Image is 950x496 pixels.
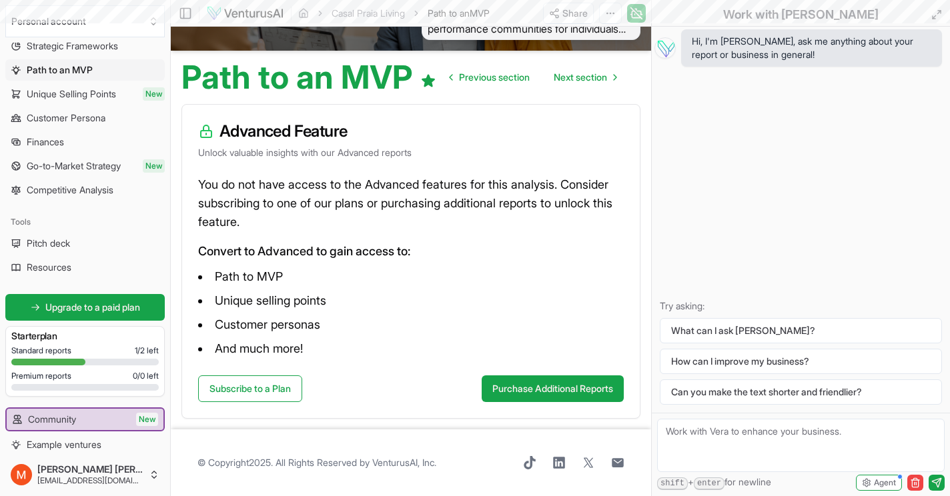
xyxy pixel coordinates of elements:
[27,438,101,451] span: Example ventures
[27,87,116,101] span: Unique Selling Points
[198,242,624,261] p: Convert to Advanced to gain access to:
[27,183,113,197] span: Competitive Analysis
[27,39,118,53] span: Strategic Frameworks
[135,345,159,356] span: 1 / 2 left
[660,318,942,343] button: What can I ask [PERSON_NAME]?
[5,179,165,201] a: Competitive Analysis
[143,87,165,101] span: New
[198,121,624,142] h3: Advanced Feature
[197,456,436,469] span: © Copyright 2025 . All Rights Reserved by .
[45,301,140,314] span: Upgrade to a paid plan
[5,59,165,81] a: Path to an MVP
[5,131,165,153] a: Finances
[660,379,942,405] button: Can you make the text shorter and friendlier?
[181,61,436,93] h1: Path to an MVP
[694,477,725,490] kbd: enter
[654,37,676,59] img: Vera
[459,71,530,84] span: Previous section
[482,375,624,402] button: Purchase Additional Reports
[198,338,624,359] li: And much more!
[27,63,93,77] span: Path to an MVP
[27,261,71,274] span: Resources
[11,371,71,381] span: Premium reports
[660,349,942,374] button: How can I improve my business?
[856,475,902,491] button: Agent
[143,159,165,173] span: New
[874,477,896,488] span: Agent
[11,329,159,343] h3: Starter plan
[198,290,624,311] li: Unique selling points
[198,314,624,335] li: Customer personas
[37,463,143,475] span: [PERSON_NAME] [PERSON_NAME]
[136,413,158,426] span: New
[11,345,71,356] span: Standard reports
[5,434,165,455] a: Example ventures
[5,257,165,278] a: Resources
[657,475,771,490] span: + for newline
[5,83,165,105] a: Unique Selling PointsNew
[198,146,624,159] p: Unlock valuable insights with our Advanced reports
[198,266,624,287] li: Path to MVP
[37,475,143,486] span: [EMAIL_ADDRESS][DOMAIN_NAME]
[372,457,434,468] a: VenturusAI, Inc
[439,64,540,91] a: Go to previous page
[5,459,165,491] button: [PERSON_NAME] [PERSON_NAME][EMAIL_ADDRESS][DOMAIN_NAME]
[692,35,931,61] span: Hi, I'm [PERSON_NAME], ask me anything about your report or business in general!
[660,299,942,313] p: Try asking:
[543,64,627,91] a: Go to next page
[198,375,302,402] a: Subscribe to a Plan
[5,233,165,254] a: Pitch deck
[27,237,70,250] span: Pitch deck
[27,111,105,125] span: Customer Persona
[198,175,624,231] p: You do not have access to the Advanced features for this analysis. Consider subscribing to one of...
[11,464,32,485] img: ACg8ocLSswqzTS71cQYqWy2ZET4O-fnf8GH_gtIl_LSxL_kFm0sIDg=s96-c
[27,135,64,149] span: Finances
[554,71,607,84] span: Next section
[439,64,627,91] nav: pagination
[657,477,688,490] kbd: shift
[5,211,165,233] div: Tools
[133,371,159,381] span: 0 / 0 left
[28,413,76,426] span: Community
[5,35,165,57] a: Strategic Frameworks
[5,107,165,129] a: Customer Persona
[7,409,163,430] a: CommunityNew
[27,159,121,173] span: Go-to-Market Strategy
[5,294,165,321] a: Upgrade to a paid plan
[5,155,165,177] a: Go-to-Market StrategyNew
